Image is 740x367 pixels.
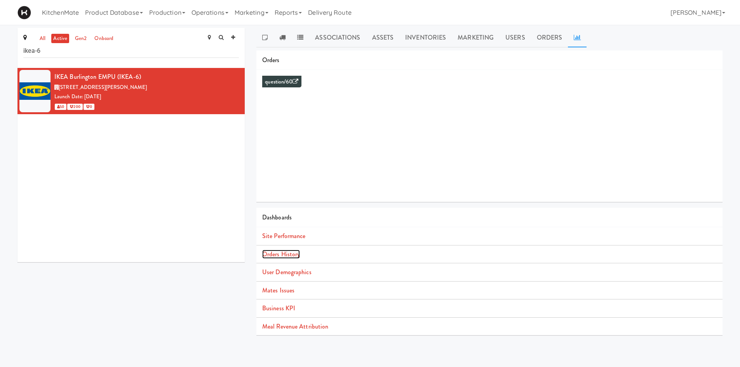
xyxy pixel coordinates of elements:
span: Dashboards [262,213,292,222]
a: Orders [531,28,568,47]
a: onboard [92,34,115,43]
span: 50 [55,104,66,110]
a: Orders History [262,250,300,259]
a: Site Performance [262,231,306,240]
a: Associations [309,28,366,47]
a: Meal Revenue Attribution [262,322,328,331]
a: Marketing [452,28,500,47]
div: IKEA Burlington EMPU (IKEA-6) [54,71,239,83]
a: Business KPI [262,304,295,313]
a: Mates Issues [262,286,294,295]
a: gen2 [73,34,89,43]
a: all [38,34,47,43]
li: IKEA Burlington EMPU (IKEA-6)[STREET_ADDRESS][PERSON_NAME]Launch Date: [DATE] 50 200 0 [17,68,245,114]
span: 0 [84,104,94,110]
span: Orders [262,56,280,64]
input: Search site [23,43,239,58]
a: User Demographics [262,268,312,277]
a: Assets [366,28,400,47]
div: Launch Date: [DATE] [54,92,239,102]
a: active [51,34,69,43]
span: 200 [67,104,82,110]
a: Inventories [399,28,452,47]
span: [STREET_ADDRESS][PERSON_NAME] [59,83,147,91]
a: question/60 [265,78,298,86]
img: Micromart [17,6,31,19]
a: Users [500,28,531,47]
